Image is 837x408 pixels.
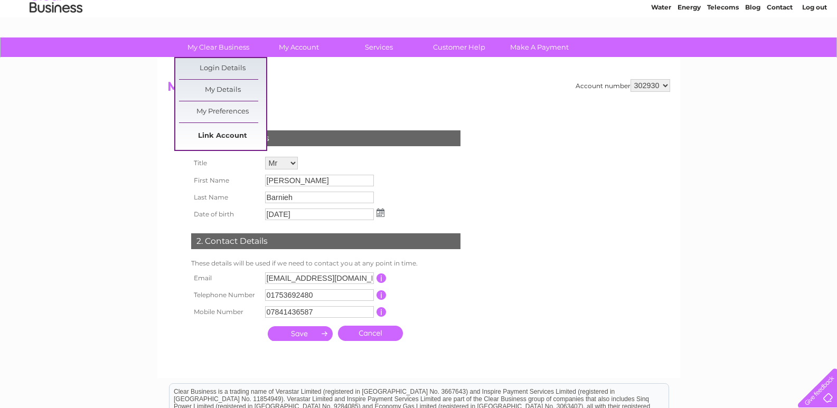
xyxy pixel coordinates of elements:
[802,45,827,53] a: Log out
[745,45,760,53] a: Blog
[189,189,262,206] th: Last Name
[651,45,671,53] a: Water
[189,303,262,320] th: Mobile Number
[707,45,739,53] a: Telecoms
[191,130,460,146] div: 1. Personal Details
[175,37,262,57] a: My Clear Business
[189,154,262,172] th: Title
[576,79,670,92] div: Account number
[167,79,670,99] h2: My Details
[255,37,342,57] a: My Account
[377,208,384,217] img: ...
[179,80,266,101] a: My Details
[416,37,503,57] a: Customer Help
[767,45,793,53] a: Contact
[189,287,262,303] th: Telephone Number
[179,58,266,79] a: Login Details
[189,257,463,270] td: These details will be used if we need to contact you at any point in time.
[678,45,701,53] a: Energy
[377,273,387,283] input: Information
[179,101,266,122] a: My Preferences
[191,233,460,249] div: 2. Contact Details
[377,290,387,300] input: Information
[268,326,333,341] input: Submit
[189,270,262,287] th: Email
[335,37,422,57] a: Services
[377,307,387,317] input: Information
[170,6,669,51] div: Clear Business is a trading name of Verastar Limited (registered in [GEOGRAPHIC_DATA] No. 3667643...
[29,27,83,60] img: logo.png
[338,326,403,341] a: Cancel
[496,37,583,57] a: Make A Payment
[638,5,711,18] a: 0333 014 3131
[179,126,266,147] a: Link Account
[189,172,262,189] th: First Name
[189,206,262,223] th: Date of birth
